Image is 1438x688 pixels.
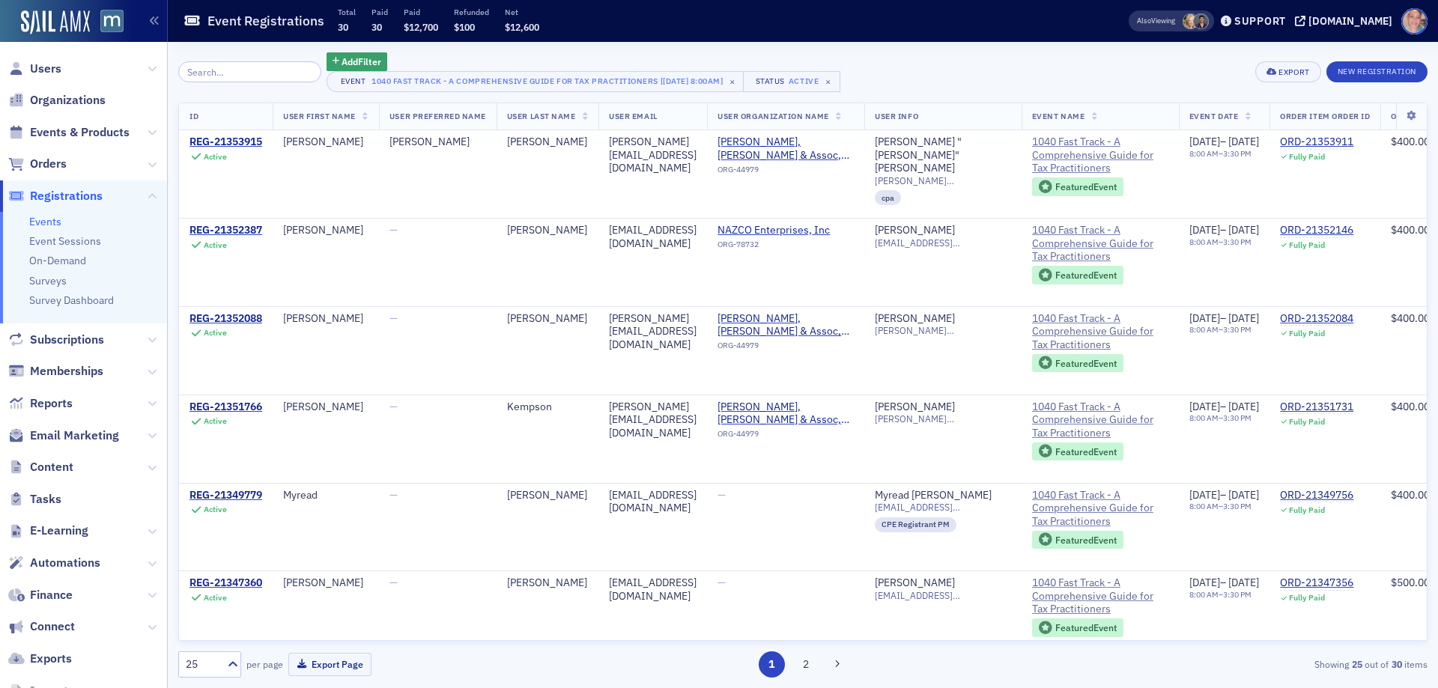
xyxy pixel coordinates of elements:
div: [PERSON_NAME] [283,136,368,149]
span: — [389,576,398,589]
p: Refunded [454,7,489,17]
div: [PERSON_NAME][EMAIL_ADDRESS][DOMAIN_NAME] [609,312,697,352]
a: [PERSON_NAME] [875,312,955,326]
div: – [1189,590,1260,600]
span: × [822,75,835,88]
div: Featured Event [1032,177,1123,196]
span: — [718,488,726,502]
a: Events [29,215,61,228]
span: Exports [30,651,72,667]
span: Finance [30,587,73,603]
span: $12,700 [404,21,438,33]
a: Exports [8,651,72,667]
div: – [1189,237,1260,247]
span: Order Item Order ID [1280,111,1370,121]
div: [PERSON_NAME] [283,576,368,590]
span: $400.00 [1391,488,1430,502]
span: [DATE] [1189,488,1220,502]
div: [EMAIL_ADDRESS][DOMAIN_NAME] [609,576,697,603]
a: REG-21352088 [189,312,262,326]
a: Surveys [29,274,67,287]
div: Featured Event [1055,359,1117,368]
button: 1 [759,651,785,678]
div: 1040 Fast Track - A Comprehensive Guide for Tax Practitioners [[DATE] 8:00am] [371,73,723,88]
strong: 25 [1349,657,1365,671]
div: Active [789,76,819,86]
a: [PERSON_NAME] "[PERSON_NAME]" [PERSON_NAME] [875,136,1011,175]
time: 8:00 AM [1189,501,1219,511]
div: Myread [283,489,368,502]
div: [PERSON_NAME] [283,312,368,326]
span: — [389,488,398,502]
span: — [389,400,398,413]
div: Status [754,76,786,86]
span: Tasks [30,491,61,508]
div: – [1189,413,1260,423]
span: [DATE] [1189,400,1220,413]
div: Featured Event [1032,442,1123,461]
strong: 30 [1389,657,1404,671]
span: User Last Name [507,111,575,121]
div: Support [1234,14,1286,28]
time: 3:30 PM [1223,413,1252,423]
span: Add Filter [342,55,381,68]
a: REG-21349779 [189,489,262,502]
div: [PERSON_NAME] [875,224,955,237]
a: Survey Dashboard [29,293,114,307]
div: ORD-21349756 [1280,489,1353,502]
a: ORD-21351731 [1280,401,1353,414]
a: Tasks [8,491,61,508]
div: Fully Paid [1289,417,1325,427]
span: 30 [338,21,348,33]
a: [PERSON_NAME], [PERSON_NAME] & Assoc, CPAs, LLC ([GEOGRAPHIC_DATA], [GEOGRAPHIC_DATA]) [718,312,854,338]
div: – [1189,401,1260,414]
span: Users [30,61,61,77]
a: [PERSON_NAME] [875,576,955,590]
a: Reports [8,395,73,412]
a: Finance [8,587,73,603]
a: REG-21353915 [189,136,262,149]
span: [DATE] [1228,135,1259,148]
time: 8:00 AM [1189,237,1219,247]
div: Featured Event [1055,183,1117,191]
button: New Registration [1326,61,1428,82]
div: [PERSON_NAME] [283,224,368,237]
a: Content [8,459,73,475]
div: ORD-21347356 [1280,576,1353,590]
span: E-Learning [30,523,88,539]
a: SailAMX [21,10,90,34]
a: ORD-21352084 [1280,312,1353,326]
a: REG-21347360 [189,576,262,590]
div: – [1189,502,1260,511]
a: Organizations [8,92,106,109]
span: ID [189,111,198,121]
div: Myread [PERSON_NAME] [875,489,992,502]
div: Showing out of items [1022,657,1428,671]
span: User Info [875,111,918,121]
span: [DATE] [1228,311,1259,325]
div: [PERSON_NAME] [283,401,368,414]
span: Automations [30,555,100,571]
time: 3:30 PM [1223,501,1252,511]
span: [PERSON_NAME][EMAIL_ADDRESS][DOMAIN_NAME] [875,325,1011,336]
div: Kempson [507,401,588,414]
time: 8:00 AM [1189,324,1219,335]
button: Event1040 Fast Track - A Comprehensive Guide for Tax Practitioners [[DATE] 8:00am]× [327,71,745,92]
a: On-Demand [29,254,86,267]
span: [DATE] [1189,576,1220,589]
span: Event Name [1032,111,1084,121]
span: 1040 Fast Track - A Comprehensive Guide for Tax Practitioners [1032,312,1168,352]
span: User First Name [283,111,356,121]
a: REG-21351766 [189,401,262,414]
button: [DOMAIN_NAME] [1295,16,1398,26]
div: ORG-78732 [718,240,854,255]
button: StatusActive× [743,71,840,92]
a: View Homepage [90,10,124,35]
a: [PERSON_NAME] [875,401,955,414]
span: Event Date [1189,111,1238,121]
